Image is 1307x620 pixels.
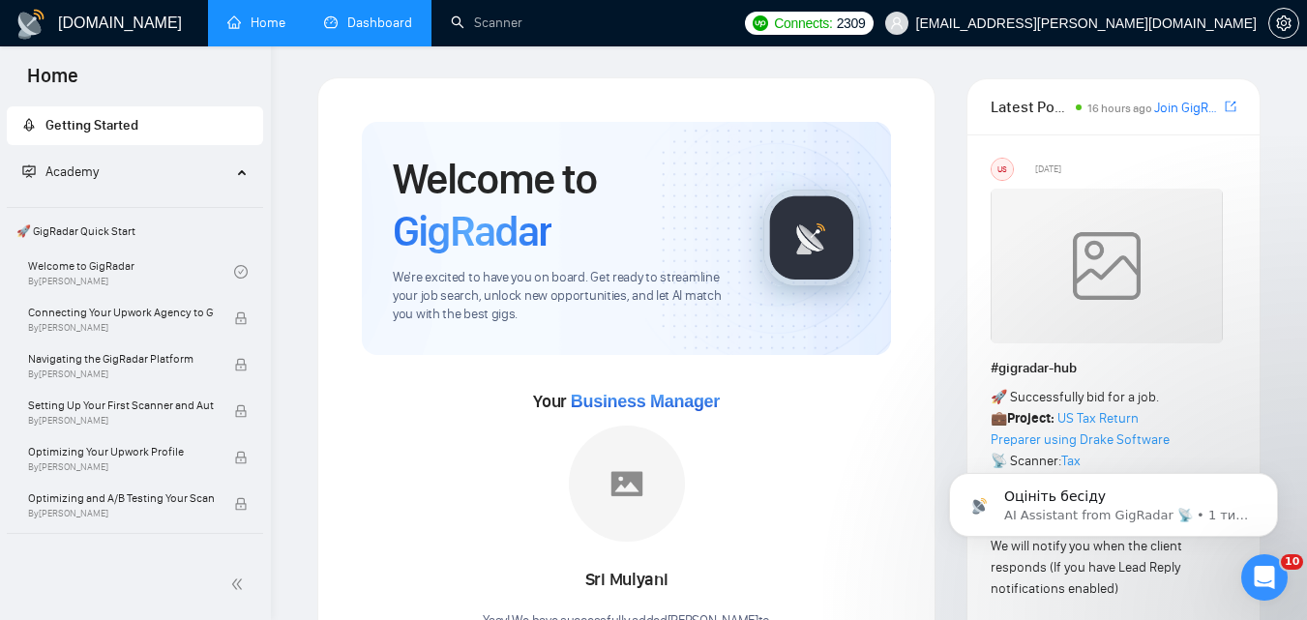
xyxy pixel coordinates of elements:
[12,62,94,103] span: Home
[763,190,860,286] img: gigradar-logo.png
[28,488,214,508] span: Optimizing and A/B Testing Your Scanner for Better Results
[45,117,138,133] span: Getting Started
[234,265,248,279] span: check-circle
[22,163,99,180] span: Academy
[28,461,214,473] span: By [PERSON_NAME]
[234,358,248,371] span: lock
[28,251,234,293] a: Welcome to GigRadarBy[PERSON_NAME]
[1281,554,1303,570] span: 10
[1225,99,1236,114] span: export
[234,404,248,418] span: lock
[7,106,263,145] li: Getting Started
[991,358,1236,379] h1: # gigradar-hub
[991,95,1070,119] span: Latest Posts from the GigRadar Community
[1154,98,1221,119] a: Join GigRadar Slack Community
[45,163,99,180] span: Academy
[533,391,720,412] span: Your
[571,392,720,411] span: Business Manager
[1035,161,1061,178] span: [DATE]
[15,9,46,40] img: logo
[234,311,248,325] span: lock
[393,153,732,257] h1: Welcome to
[753,15,768,31] img: upwork-logo.png
[227,15,285,31] a: homeHome
[28,415,214,427] span: By [PERSON_NAME]
[774,13,832,34] span: Connects:
[22,164,36,178] span: fund-projection-screen
[28,396,214,415] span: Setting Up Your First Scanner and Auto-Bidder
[28,322,214,334] span: By [PERSON_NAME]
[890,16,904,30] span: user
[451,15,522,31] a: searchScanner
[1087,102,1152,115] span: 16 hours ago
[234,497,248,511] span: lock
[1241,554,1288,601] iframe: Intercom live chat
[230,575,250,594] span: double-left
[569,426,685,542] img: placeholder.png
[992,159,1013,180] div: US
[1268,15,1299,31] a: setting
[28,303,214,322] span: Connecting Your Upwork Agency to GigRadar
[9,212,261,251] span: 🚀 GigRadar Quick Start
[837,13,866,34] span: 2309
[483,564,770,597] div: Sri Mulyani
[393,205,551,257] span: GigRadar
[991,189,1223,343] img: weqQh+iSagEgQAAAABJRU5ErkJggg==
[1007,410,1055,427] strong: Project:
[234,451,248,464] span: lock
[28,349,214,369] span: Navigating the GigRadar Platform
[28,369,214,380] span: By [PERSON_NAME]
[1225,98,1236,116] a: export
[324,15,412,31] a: dashboardDashboard
[991,410,1170,448] a: US Tax Return Preparer using Drake Software
[920,432,1307,568] iframe: Intercom notifications повідомлення
[9,538,261,576] span: 👑 Agency Success with GigRadar
[1269,15,1298,31] span: setting
[28,442,214,461] span: Optimizing Your Upwork Profile
[393,269,732,324] span: We're excited to have you on board. Get ready to streamline your job search, unlock new opportuni...
[28,508,214,519] span: By [PERSON_NAME]
[1268,8,1299,39] button: setting
[22,118,36,132] span: rocket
